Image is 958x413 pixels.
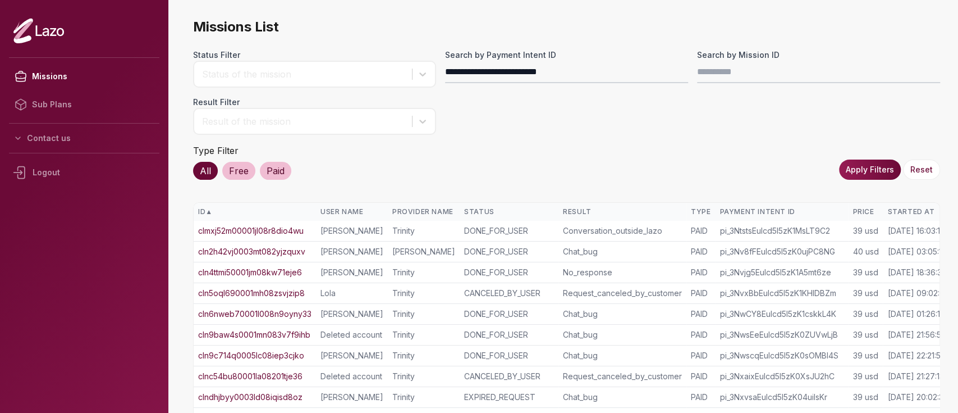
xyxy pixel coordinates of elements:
div: PAID [691,350,711,361]
div: pi_3NwsEeEulcd5I5zK0ZUVwLjB [719,329,844,341]
button: Contact us [9,128,159,148]
a: cln9c714q0005lc08iep3cjko [198,350,304,361]
a: cln9baw4s0001mn083v7f9ihb [198,329,310,341]
a: clnc54bu80001la08201tje36 [198,371,302,382]
div: [PERSON_NAME] [320,350,383,361]
div: 40 usd [852,246,878,257]
div: Trinity [392,392,455,403]
label: Status Filter [193,49,436,61]
div: [PERSON_NAME] [320,267,383,278]
div: 39 usd [852,308,878,320]
div: Logout [9,158,159,187]
div: Chat_bug [563,392,682,403]
div: User Name [320,207,383,216]
div: No_response [563,267,682,278]
div: Request_canceled_by_customer [563,288,682,299]
div: All [193,162,218,180]
div: Chat_bug [563,308,682,320]
a: Sub Plans [9,90,159,119]
div: Trinity [392,371,455,382]
div: PAID [691,308,711,320]
div: Conversation_outside_lazo [563,225,682,237]
button: Reset [903,160,940,180]
div: Chat_bug [563,329,682,341]
div: pi_3NxvsaEulcd5I5zK04uiIsKr [719,392,844,403]
div: PAID [691,371,711,382]
div: [PERSON_NAME] [320,392,383,403]
div: PAID [691,246,711,257]
div: [PERSON_NAME] [320,246,383,257]
div: Trinity [392,267,455,278]
div: pi_3Nvjg5Eulcd5I5zK1A5mt6ze [719,267,844,278]
div: pi_3NwscqEulcd5I5zK0sOMBI4S [719,350,844,361]
div: [DATE] 16:03:10 [887,225,945,237]
div: Result of the mission [202,115,406,128]
div: DONE_FOR_USER [464,225,554,237]
div: Trinity [392,350,455,361]
div: [DATE] 09:02:01 [887,288,947,299]
div: [DATE] 03:05:15 [887,246,946,257]
a: clndhjbyy0003ld08iqisd8oz [198,392,302,403]
div: PAID [691,267,711,278]
div: Chat_bug [563,350,682,361]
div: ID [198,207,311,216]
div: Request_canceled_by_customer [563,371,682,382]
div: 39 usd [852,392,878,403]
div: Trinity [392,308,455,320]
a: Missions [9,62,159,90]
div: pi_3Nv8fFEulcd5I5zK0ujPC8NG [719,246,844,257]
label: Result Filter [193,97,436,108]
div: Result [563,207,682,216]
div: 39 usd [852,350,878,361]
div: Provider Name [392,207,455,216]
div: EXPIRED_REQUEST [464,392,554,403]
div: [PERSON_NAME] [392,246,455,257]
div: PAID [691,329,711,341]
div: 39 usd [852,329,878,341]
div: [DATE] 22:21:58 [887,350,945,361]
label: Type Filter [193,145,239,156]
div: 39 usd [852,225,878,237]
div: Price [852,207,878,216]
div: PAID [691,288,711,299]
label: Search by Payment Intent ID [445,49,688,61]
div: DONE_FOR_USER [464,329,554,341]
div: DONE_FOR_USER [464,267,554,278]
div: [PERSON_NAME] [320,225,383,237]
a: cln5oql690001mh08zsvjzip8 [198,288,305,299]
div: PAID [691,225,711,237]
div: DONE_FOR_USER [464,350,554,361]
div: Status of the mission [202,67,406,81]
a: cln4ttmi50001jm08kw71eje6 [198,267,302,278]
div: Payment Intent ID [719,207,844,216]
div: Trinity [392,329,455,341]
div: Status [464,207,554,216]
div: Trinity [392,225,455,237]
div: [DATE] 01:26:19 [887,308,945,320]
a: cln2h42vj0003mt082yjzquxv [198,246,305,257]
a: cln6nweb70001l008n9oyny33 [198,308,311,320]
div: Started At [887,207,948,216]
div: Type [691,207,711,216]
div: [DATE] 20:02:35 [887,392,947,403]
button: Apply Filters [839,160,901,180]
label: Search by Mission ID [697,49,940,61]
div: pi_3NxaixEulcd5I5zK0XsJU2hC [719,371,844,382]
div: Deleted account [320,329,383,341]
div: 39 usd [852,267,878,278]
div: pi_3NwCY8Eulcd5I5zK1cskkL4K [719,308,844,320]
div: DONE_FOR_USER [464,246,554,257]
div: [PERSON_NAME] [320,308,383,320]
div: [DATE] 21:27:13 [887,371,943,382]
div: [DATE] 21:56:59 [887,329,946,341]
div: Chat_bug [563,246,682,257]
span: ▲ [205,207,212,216]
div: PAID [691,392,711,403]
div: Deleted account [320,371,383,382]
div: DONE_FOR_USER [464,308,554,320]
div: 39 usd [852,288,878,299]
div: CANCELED_BY_USER [464,371,554,382]
a: clmxj52m00001jl08r8dio4wu [198,225,304,237]
div: Paid [260,162,291,180]
span: Missions List [193,18,940,36]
